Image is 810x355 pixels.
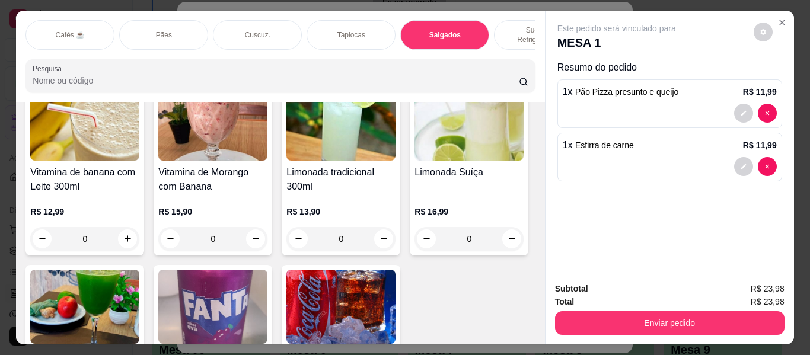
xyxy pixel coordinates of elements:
h4: Limonada Suíça [414,165,524,180]
button: decrease-product-quantity [758,104,777,123]
strong: Subtotal [555,284,588,293]
label: Pesquisa [33,63,66,73]
p: Resumo do pedido [557,60,782,75]
button: increase-product-quantity [246,229,265,248]
span: R$ 23,98 [751,295,785,308]
p: 1 x [563,138,634,152]
button: decrease-product-quantity [754,23,773,41]
button: decrease-product-quantity [289,229,308,248]
button: decrease-product-quantity [33,229,52,248]
p: Pães [156,30,172,40]
h4: Vitamina de Morango com Banana [158,165,267,194]
p: Salgados [429,30,461,40]
input: Pesquisa [33,75,519,87]
span: R$ 23,98 [751,282,785,295]
button: decrease-product-quantity [734,157,753,176]
img: product-image [286,270,396,344]
button: decrease-product-quantity [161,229,180,248]
img: product-image [158,270,267,344]
h4: Vitamina de banana com Leite 300ml [30,165,139,194]
p: R$ 13,90 [286,206,396,218]
img: product-image [30,87,139,161]
strong: Total [555,297,574,306]
img: product-image [158,87,267,161]
button: decrease-product-quantity [734,104,753,123]
h4: Limonada tradicional 300ml [286,165,396,194]
img: product-image [414,87,524,161]
p: Sucos e Refrigerantes [504,25,573,44]
button: Close [773,13,792,32]
p: R$ 11,99 [743,139,777,151]
button: decrease-product-quantity [417,229,436,248]
p: Cafés ☕ [55,30,85,40]
button: increase-product-quantity [118,229,137,248]
p: 1 x [563,85,679,99]
button: decrease-product-quantity [758,157,777,176]
p: Cuscuz. [245,30,270,40]
p: Tapiocas [337,30,365,40]
img: product-image [286,87,396,161]
p: Este pedido será vinculado para [557,23,676,34]
span: Pão Pizza presunto e queijo [575,87,678,97]
p: R$ 11,99 [743,86,777,98]
span: Esfirra de carne [575,140,634,150]
p: R$ 12,99 [30,206,139,218]
button: increase-product-quantity [374,229,393,248]
p: MESA 1 [557,34,676,51]
p: R$ 15,90 [158,206,267,218]
button: Enviar pedido [555,311,785,335]
img: product-image [30,270,139,344]
button: increase-product-quantity [502,229,521,248]
p: R$ 16,99 [414,206,524,218]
